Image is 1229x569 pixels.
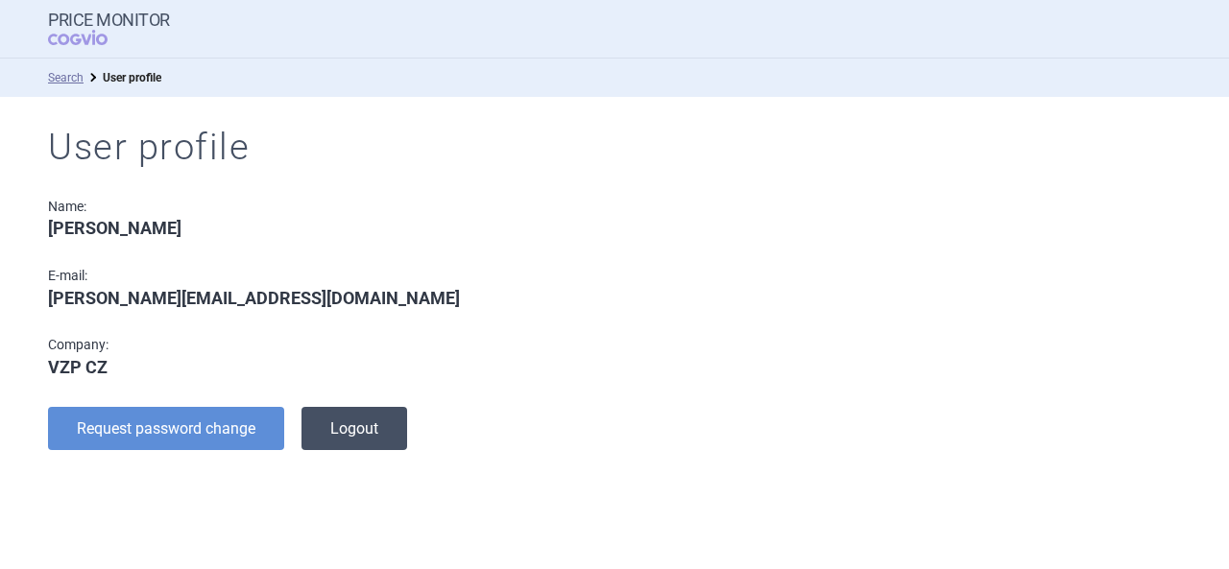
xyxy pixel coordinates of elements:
[48,11,170,47] a: Price MonitorCOGVIO
[48,30,134,45] span: COGVIO
[301,407,407,450] button: Logout
[48,68,84,87] li: Search
[48,71,84,84] a: Search
[48,218,501,239] div: [PERSON_NAME]
[84,68,161,87] li: User profile
[48,199,501,215] div: Name:
[103,71,161,84] strong: User profile
[48,126,1181,170] h1: User profile
[48,337,501,353] div: Company:
[48,407,284,450] button: Request password change
[48,268,501,284] div: E-mail:
[48,288,501,309] div: [PERSON_NAME][EMAIL_ADDRESS][DOMAIN_NAME]
[48,357,501,378] div: VZP CZ
[48,11,170,30] strong: Price Monitor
